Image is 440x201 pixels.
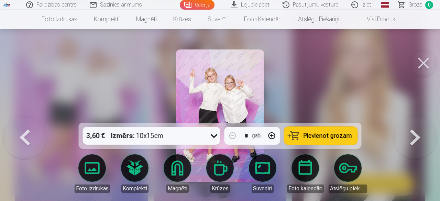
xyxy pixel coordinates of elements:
[210,185,230,193] div: Krūzes
[73,154,111,193] a: Foto izdrukas
[33,10,86,29] a: Foto izdrukas
[115,154,154,193] a: Komplekti
[75,185,110,193] div: Foto izdrukas
[128,10,165,29] a: Magnēti
[425,1,433,9] span: 0
[290,10,348,29] a: Atslēgu piekariņi
[199,10,236,29] a: Suvenīri
[252,132,262,140] div: gab.
[287,185,324,193] div: Foto kalendāri
[348,10,407,29] a: Visi produkti
[329,185,367,193] div: Atslēgu piekariņi
[236,10,290,29] a: Foto kalendāri
[329,154,367,193] a: Atslēgu piekariņi
[83,127,108,145] div: 3,60 €
[86,10,128,29] a: Komplekti
[286,154,324,193] a: Foto kalendāri
[165,10,199,29] a: Krūzes
[166,185,189,193] div: Magnēti
[252,185,274,193] div: Suvenīri
[3,3,10,7] img: /fa1
[284,127,357,145] button: Pievienot grozam
[304,133,352,139] span: Pievienot grozam
[201,154,239,193] a: Krūzes
[111,127,164,145] div: 10x15cm
[158,154,197,193] a: Magnēti
[121,185,148,193] div: Komplekti
[408,1,422,9] span: Grozs
[243,154,282,193] a: Suvenīri
[111,131,135,141] strong: Izmērs :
